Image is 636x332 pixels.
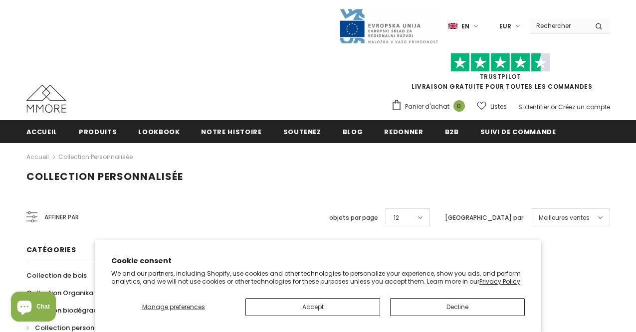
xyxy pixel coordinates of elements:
button: Accept [245,298,380,316]
img: Faites confiance aux étoiles pilotes [450,53,550,72]
span: B2B [445,127,459,137]
a: Javni Razpis [339,21,438,30]
span: Meilleures ventes [539,213,590,223]
p: We and our partners, including Shopify, use cookies and other technologies to personalize your ex... [111,270,525,285]
inbox-online-store-chat: Shopify online store chat [8,292,59,324]
a: Suivi de commande [480,120,556,143]
a: Collection de bois [26,267,87,284]
span: Panier d'achat [405,102,449,112]
button: Decline [390,298,525,316]
span: Redonner [384,127,423,137]
span: Listes [490,102,507,112]
span: Catégories [26,245,76,255]
span: LIVRAISON GRATUITE POUR TOUTES LES COMMANDES [391,57,610,91]
span: 12 [394,213,399,223]
a: Listes [477,98,507,115]
span: Suivi de commande [480,127,556,137]
a: Panier d'achat 0 [391,99,470,114]
a: Notre histoire [201,120,261,143]
a: TrustPilot [480,72,521,81]
label: objets par page [329,213,378,223]
span: Produits [79,127,117,137]
a: Créez un compte [558,103,610,111]
span: Affiner par [44,212,79,223]
a: Collection Organika [26,284,93,302]
a: Produits [79,120,117,143]
span: en [461,21,469,31]
span: Collection personnalisée [26,169,183,183]
img: Cas MMORE [26,85,66,113]
a: B2B [445,120,459,143]
span: soutenez [283,127,321,137]
a: Blog [343,120,363,143]
span: Collection biodégradable [26,306,113,315]
a: Collection biodégradable [26,302,113,319]
span: Blog [343,127,363,137]
a: Collection personnalisée [58,153,133,161]
span: Manage preferences [142,303,205,311]
a: Privacy Policy [479,277,520,286]
input: Search Site [530,18,588,33]
img: i-lang-1.png [448,22,457,30]
a: Accueil [26,151,49,163]
span: Collection de bois [26,271,87,280]
img: Javni Razpis [339,8,438,44]
a: Lookbook [138,120,180,143]
h2: Cookie consent [111,256,525,266]
a: Redonner [384,120,423,143]
span: Notre histoire [201,127,261,137]
a: S'identifier [518,103,549,111]
span: or [551,103,557,111]
a: soutenez [283,120,321,143]
button: Manage preferences [111,298,235,316]
span: Collection Organika [26,288,93,298]
span: Lookbook [138,127,180,137]
span: EUR [499,21,511,31]
span: Accueil [26,127,58,137]
label: [GEOGRAPHIC_DATA] par [445,213,523,223]
span: 0 [453,100,465,112]
a: Accueil [26,120,58,143]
